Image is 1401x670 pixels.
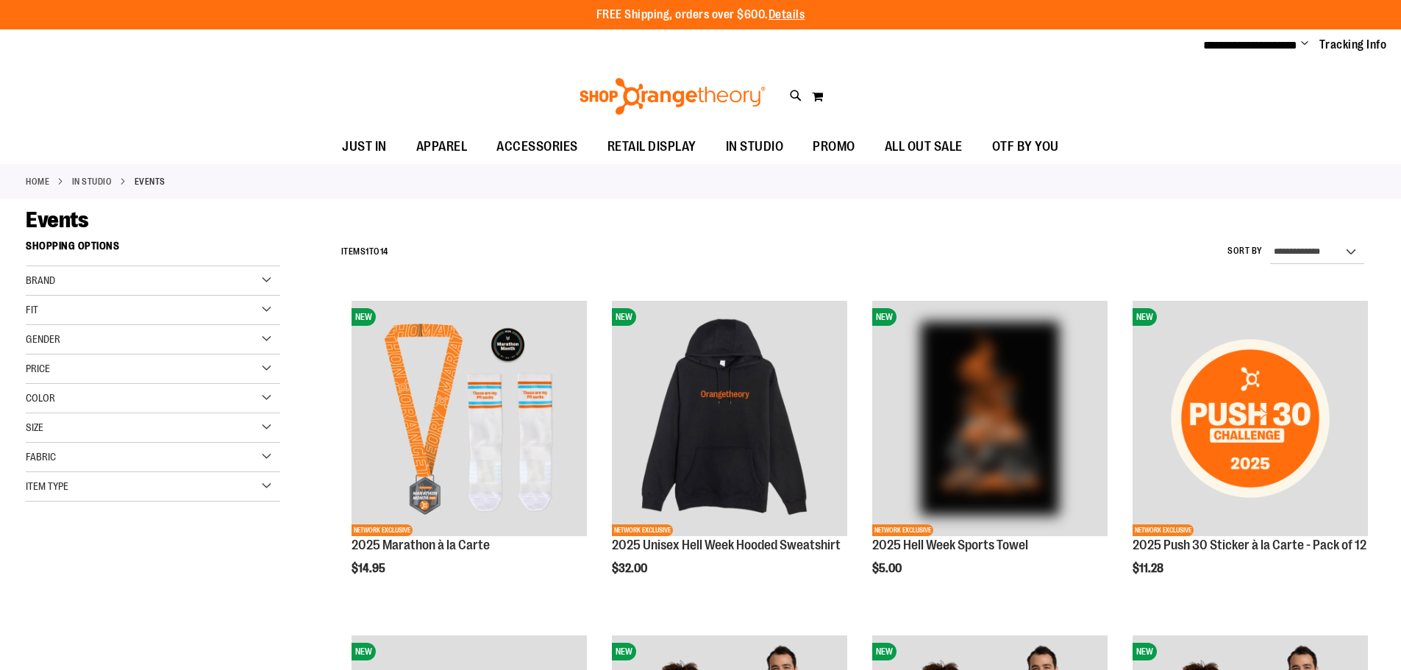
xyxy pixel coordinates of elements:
[1125,293,1375,613] div: product
[352,301,587,536] img: 2025 Marathon à la Carte
[26,274,55,286] span: Brand
[865,293,1115,613] div: product
[612,301,847,538] a: 2025 Hell Week Hooded SweatshirtNEWNETWORK EXCLUSIVE
[612,308,636,326] span: NEW
[26,233,280,266] strong: Shopping Options
[135,175,165,188] strong: Events
[872,301,1108,536] img: 2025 Hell Week Sports Towel
[366,246,369,257] span: 1
[26,421,43,433] span: Size
[612,524,673,536] span: NETWORK EXCLUSIVE
[726,130,784,163] span: IN STUDIO
[26,333,60,345] span: Gender
[352,301,587,538] a: 2025 Marathon à la CarteNEWNETWORK EXCLUSIVE
[1133,308,1157,326] span: NEW
[1301,38,1308,52] button: Account menu
[769,8,805,21] a: Details
[352,562,388,575] span: $14.95
[872,301,1108,538] a: 2025 Hell Week Sports TowelNEWNETWORK EXCLUSIVE
[1133,524,1194,536] span: NETWORK EXCLUSIVE
[992,130,1059,163] span: OTF BY YOU
[341,240,388,263] h2: Items to
[872,562,904,575] span: $5.00
[1227,245,1263,257] label: Sort By
[885,130,963,163] span: ALL OUT SALE
[352,538,490,552] a: 2025 Marathon à la Carte
[496,130,578,163] span: ACCESSORIES
[352,524,413,536] span: NETWORK EXCLUSIVE
[872,538,1028,552] a: 2025 Hell Week Sports Towel
[872,524,933,536] span: NETWORK EXCLUSIVE
[26,175,49,188] a: Home
[596,7,805,24] p: FREE Shipping, orders over $600.
[1133,538,1366,552] a: 2025 Push 30 Sticker à la Carte - Pack of 12
[380,246,388,257] span: 14
[872,643,896,660] span: NEW
[607,130,696,163] span: RETAIL DISPLAY
[26,363,50,374] span: Price
[1133,643,1157,660] span: NEW
[342,130,387,163] span: JUST IN
[612,538,841,552] a: 2025 Unisex Hell Week Hooded Sweatshirt
[1319,37,1387,53] a: Tracking Info
[872,308,896,326] span: NEW
[72,175,113,188] a: IN STUDIO
[26,480,68,492] span: Item Type
[344,293,594,613] div: product
[612,643,636,660] span: NEW
[26,451,56,463] span: Fabric
[1133,562,1166,575] span: $11.28
[26,304,38,316] span: Fit
[577,78,768,115] img: Shop Orangetheory
[26,207,88,232] span: Events
[1133,301,1368,538] a: 2025 Push 30 Sticker à la Carte - Pack of 12NEWNETWORK EXCLUSIVE
[612,301,847,536] img: 2025 Hell Week Hooded Sweatshirt
[1133,301,1368,536] img: 2025 Push 30 Sticker à la Carte - Pack of 12
[612,562,649,575] span: $32.00
[26,392,55,404] span: Color
[813,130,855,163] span: PROMO
[352,643,376,660] span: NEW
[416,130,468,163] span: APPAREL
[352,308,376,326] span: NEW
[605,293,855,613] div: product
